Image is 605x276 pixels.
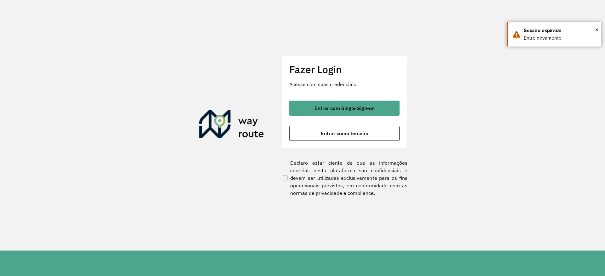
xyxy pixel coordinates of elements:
p: Acesse com suas credenciais [289,80,400,88]
label: Declaro estar ciente de que as informações contidas nesta plataforma são confidenciais e devem se... [281,159,407,197]
div: Sessão expirada [524,27,596,34]
span: Entrar como terceiro [321,131,368,136]
button: Close [595,25,598,34]
button: button [289,101,400,116]
h2: Fazer Login [289,63,400,75]
button: button [289,126,400,141]
img: Roteirizador AmbevTech [199,110,264,141]
div: Entre novamente [524,34,596,42]
span: Entrar com Single Sign-on [314,106,375,111]
span: × [595,25,598,34]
